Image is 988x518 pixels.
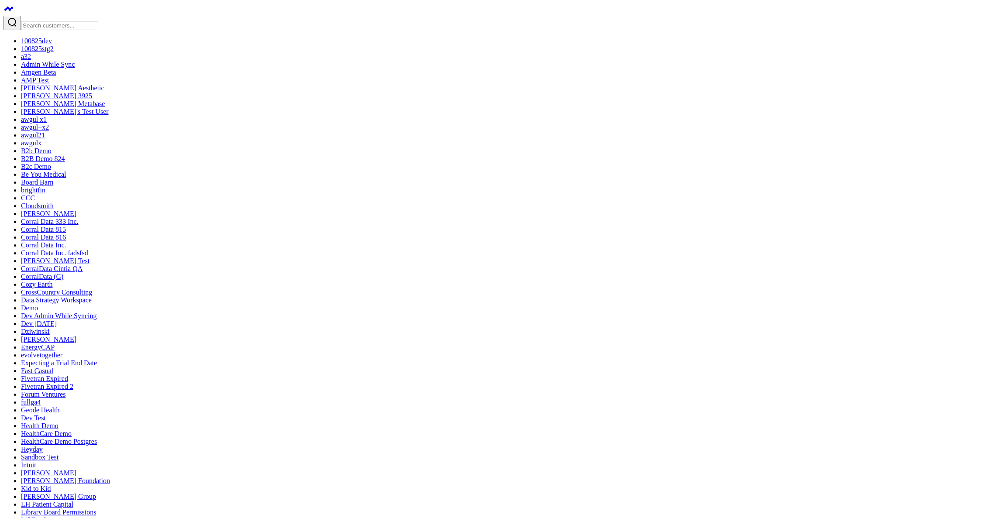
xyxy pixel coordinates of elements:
a: Board Barn [21,178,53,186]
a: CCC [21,194,35,202]
a: awgul x1 [21,116,47,123]
a: Amgen Beta [21,69,56,76]
a: Corral Data 816 [21,233,66,241]
a: Fast Casual [21,367,53,374]
a: a32 [21,53,31,60]
a: [PERSON_NAME] [21,469,76,477]
a: [PERSON_NAME]'s Test User [21,108,109,115]
a: [PERSON_NAME] [21,336,76,343]
a: Dev [DATE] [21,320,57,327]
a: Fivetran Expired 2 [21,383,73,390]
a: Health Demo [21,422,59,429]
a: 100825dev [21,37,52,45]
a: fullga4 [21,398,41,406]
a: [PERSON_NAME] [21,210,76,217]
a: B2b Demo [21,147,52,154]
input: Search customers input [21,21,98,30]
a: Dziwinski [21,328,50,335]
a: Admin While Sync [21,61,75,68]
a: Corral Data Inc. [21,241,66,249]
a: [PERSON_NAME] Test [21,257,90,264]
a: Demo [21,304,38,312]
a: CorralData Cintia QA [21,265,83,272]
a: awgul21 [21,131,45,139]
a: [PERSON_NAME] Metabase [21,100,105,107]
a: awgul+x2 [21,123,49,131]
a: awgulx [21,139,41,147]
a: CrossCountry Consulting [21,288,92,296]
a: [PERSON_NAME] Group [21,493,96,500]
a: [PERSON_NAME] 3925 [21,92,92,99]
a: CorralData (G) [21,273,63,280]
a: Forum Ventures [21,391,65,398]
a: Intuit [21,461,36,469]
a: Fivetran Expired [21,375,68,382]
a: B2B Demo 824 [21,155,65,162]
a: HealthCare Demo Postgres [21,438,97,445]
a: [PERSON_NAME] Foundation [21,477,110,484]
a: B2c Demo [21,163,51,170]
a: brightfin [21,186,45,194]
a: Dev Admin While Syncing [21,312,96,319]
a: Expecting a Trial End Date [21,359,97,367]
button: Search customers button [3,16,21,30]
a: Data Strategy Workspace [21,296,92,304]
a: [PERSON_NAME] Aesthetic [21,84,104,92]
a: Be You Medical [21,171,66,178]
a: Corral Data Inc. fadsfsd [21,249,88,257]
a: Cozy Earth [21,281,52,288]
a: LH Patient Capital [21,501,73,508]
a: Library Board Permissions [21,508,96,516]
a: HealthCare Demo [21,430,72,437]
a: Heyday [21,446,43,453]
a: Dev Test [21,414,46,422]
a: 100825stg2 [21,45,54,52]
a: Cloudsmith [21,202,54,209]
a: Corral Data 815 [21,226,66,233]
a: Kid to Kid [21,485,51,492]
a: evolvetogether [21,351,62,359]
a: Geode Health [21,406,59,414]
a: AMP Test [21,76,49,84]
a: EnergyCAP [21,343,55,351]
a: Corral Data 333 Inc. [21,218,79,225]
a: Sandbox Test [21,453,59,461]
